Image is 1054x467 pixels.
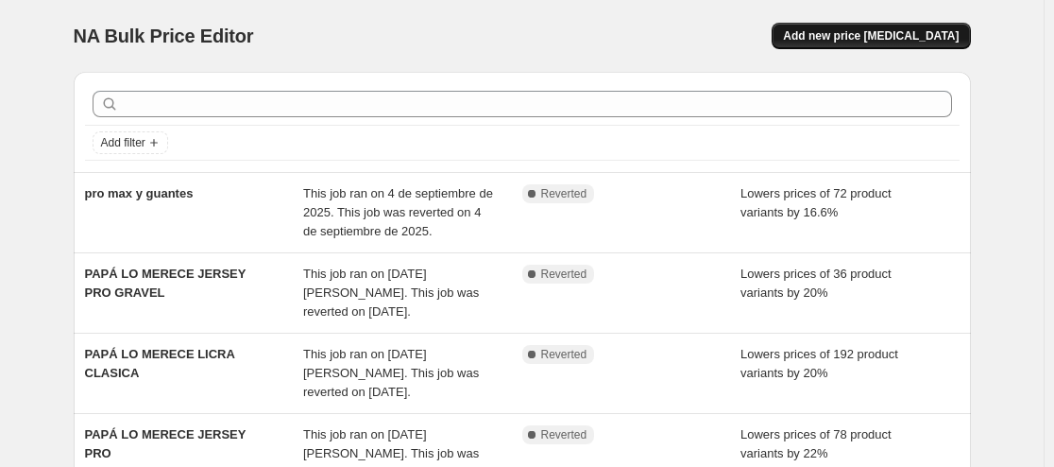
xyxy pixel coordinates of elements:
[303,347,479,399] span: This job ran on [DATE][PERSON_NAME]. This job was reverted on [DATE].
[85,267,246,300] span: PAPÁ LO MERECE JERSEY PRO GRAVEL
[541,186,587,201] span: Reverted
[303,267,479,319] span: This job ran on [DATE][PERSON_NAME]. This job was reverted on [DATE].
[101,135,145,150] span: Add filter
[85,186,194,200] span: pro max y guantes
[303,186,493,238] span: This job ran on 4 de septiembre de 2025. This job was reverted on 4 de septiembre de 2025.
[740,267,892,300] span: Lowers prices of 36 product variants by 20%
[93,131,168,154] button: Add filter
[541,347,587,362] span: Reverted
[740,186,892,219] span: Lowers prices of 72 product variants by 16.6%
[772,23,970,49] button: Add new price [MEDICAL_DATA]
[541,427,587,442] span: Reverted
[541,267,587,282] span: Reverted
[74,26,254,46] span: NA Bulk Price Editor
[85,347,235,380] span: PAPÁ LO MERECE LICRA CLASICA
[783,28,959,43] span: Add new price [MEDICAL_DATA]
[85,427,246,460] span: PAPÁ LO MERECE JERSEY PRO
[740,347,898,380] span: Lowers prices of 192 product variants by 20%
[740,427,892,460] span: Lowers prices of 78 product variants by 22%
